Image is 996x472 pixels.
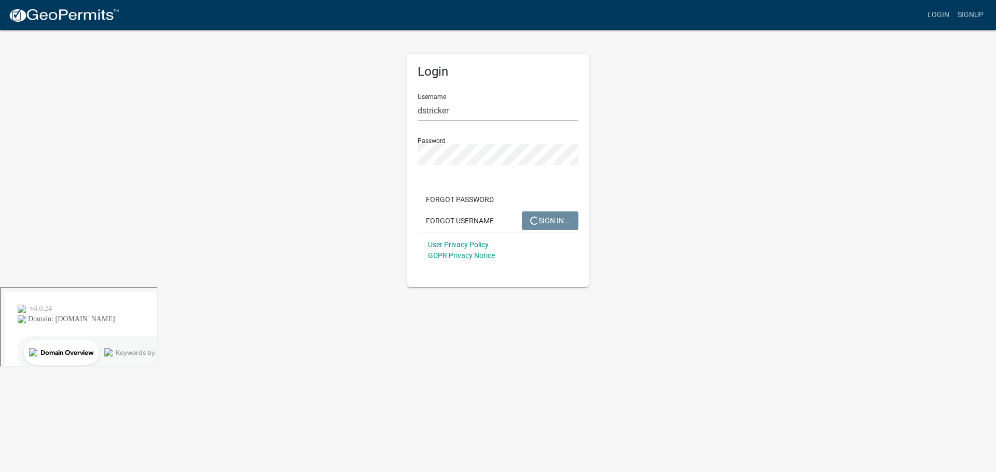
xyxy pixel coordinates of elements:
[522,211,578,230] button: SIGN IN...
[17,17,25,25] img: logo_orange.svg
[923,5,953,25] a: Login
[17,27,25,35] img: website_grey.svg
[27,27,114,35] div: Domain: [DOMAIN_NAME]
[418,211,502,230] button: Forgot Username
[530,216,570,224] span: SIGN IN...
[115,61,175,68] div: Keywords by Traffic
[953,5,988,25] a: Signup
[428,251,495,260] a: GDPR Privacy Notice
[28,60,36,68] img: tab_domain_overview_orange.svg
[103,60,112,68] img: tab_keywords_by_traffic_grey.svg
[29,17,51,25] div: v 4.0.24
[428,240,489,249] a: User Privacy Policy
[418,190,502,209] button: Forgot Password
[39,61,93,68] div: Domain Overview
[418,64,578,79] h5: Login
